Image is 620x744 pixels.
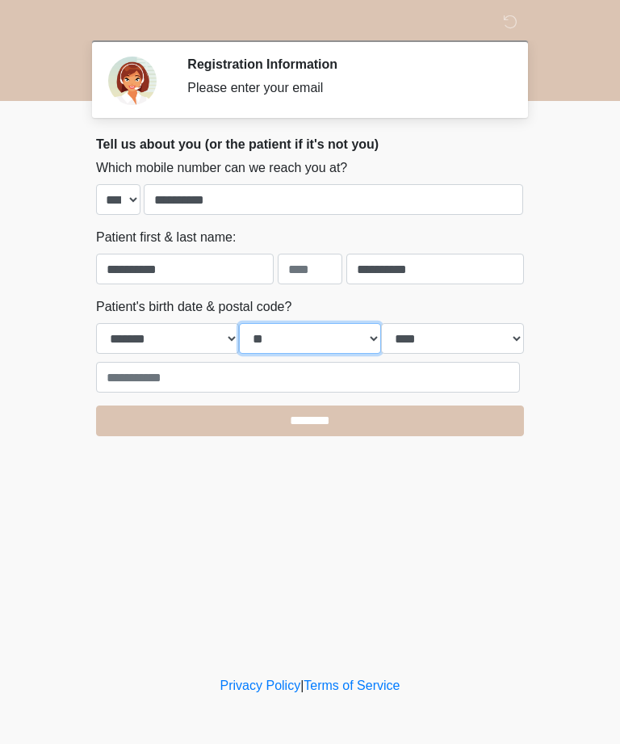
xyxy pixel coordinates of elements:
[187,78,500,98] div: Please enter your email
[96,158,347,178] label: Which mobile number can we reach you at?
[300,679,304,692] a: |
[187,57,500,72] h2: Registration Information
[96,137,524,152] h2: Tell us about you (or the patient if it's not you)
[96,228,236,247] label: Patient first & last name:
[220,679,301,692] a: Privacy Policy
[80,12,101,32] img: Sm Skin La Laser Logo
[108,57,157,105] img: Agent Avatar
[304,679,400,692] a: Terms of Service
[96,297,291,317] label: Patient's birth date & postal code?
